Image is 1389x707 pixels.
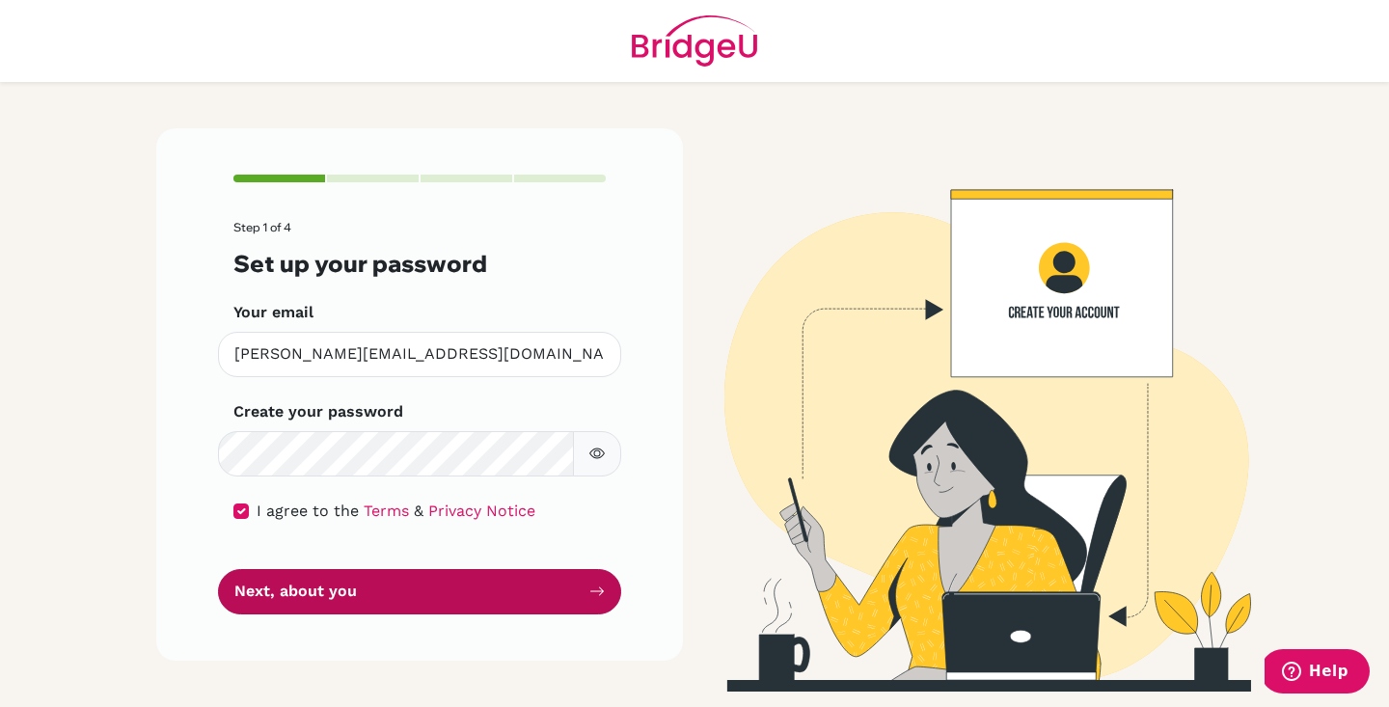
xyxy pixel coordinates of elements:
[414,502,423,520] span: &
[428,502,535,520] a: Privacy Notice
[218,569,621,614] button: Next, about you
[233,250,606,278] h3: Set up your password
[257,502,359,520] span: I agree to the
[218,332,621,377] input: Insert your email*
[364,502,409,520] a: Terms
[1265,649,1370,697] iframe: Opens a widget where you can find more information
[233,301,313,324] label: Your email
[233,400,403,423] label: Create your password
[233,220,291,234] span: Step 1 of 4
